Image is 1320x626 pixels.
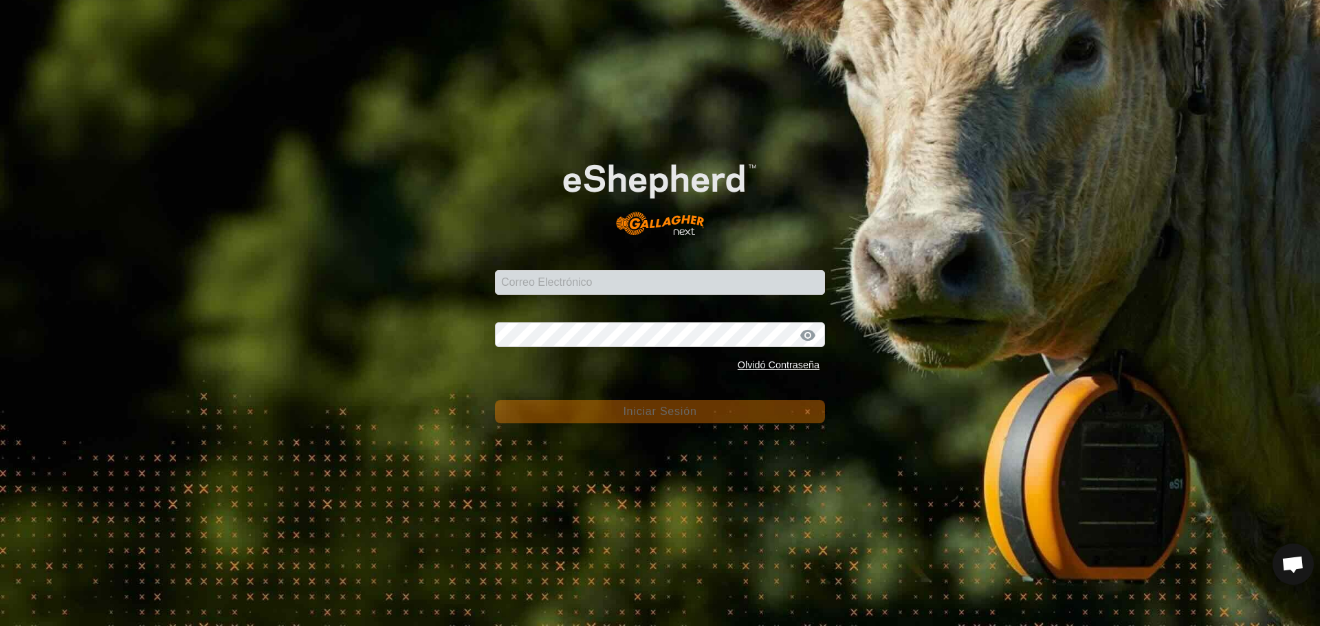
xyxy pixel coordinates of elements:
div: Chat abierto [1273,544,1314,585]
span: Iniciar Sesión [623,405,696,417]
a: Olvidó Contraseña [738,359,819,370]
input: Correo Electrónico [495,270,825,295]
button: Iniciar Sesión [495,400,825,423]
img: Logo de eShepherd [528,137,792,249]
